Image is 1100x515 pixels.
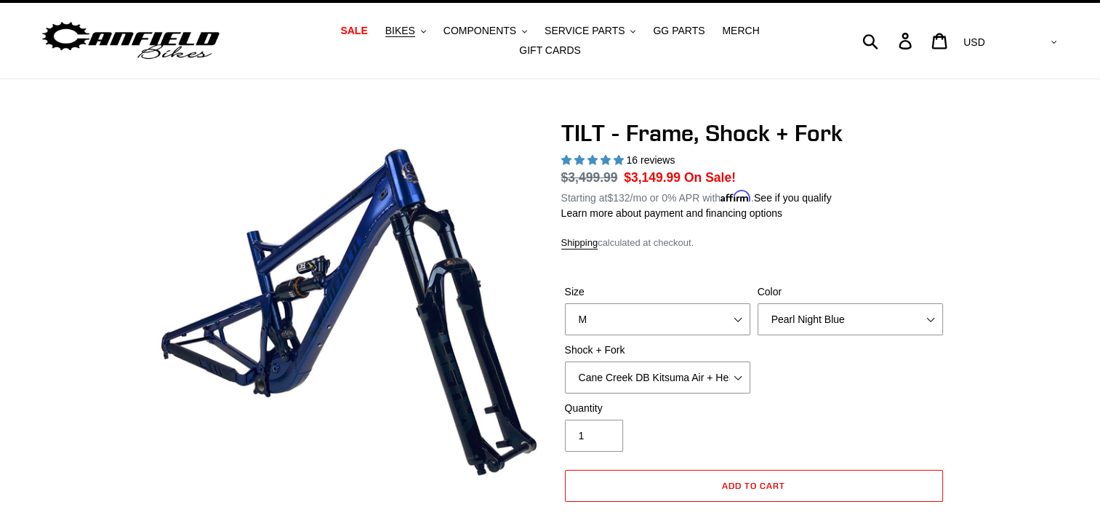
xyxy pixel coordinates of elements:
[565,401,750,416] label: Quantity
[443,25,516,37] span: COMPONENTS
[646,21,712,41] a: GG PARTS
[333,21,374,41] a: SALE
[624,170,681,185] span: $3,149.99
[561,236,947,250] div: calculated at checkout.
[512,41,588,60] a: GIFT CARDS
[40,18,222,64] img: Canfield Bikes
[537,21,643,41] button: SERVICE PARTS
[561,154,627,166] span: 5.00 stars
[565,284,750,300] label: Size
[754,192,832,204] a: See if you qualify - Learn more about Affirm Financing (opens in modal)
[436,21,534,41] button: COMPONENTS
[385,25,415,37] span: BIKES
[720,190,751,202] span: Affirm
[545,25,625,37] span: SERVICE PARTS
[758,284,943,300] label: Color
[561,170,618,185] s: $3,499.99
[870,25,907,57] input: Search
[561,187,832,206] p: Starting at /mo or 0% APR with .
[653,25,704,37] span: GG PARTS
[626,154,675,166] span: 16 reviews
[607,192,630,204] span: $132
[561,207,782,219] a: Learn more about payment and financing options
[722,480,785,491] span: Add to cart
[561,119,947,147] h1: TILT - Frame, Shock + Fork
[722,25,759,37] span: MERCH
[684,168,736,187] span: On Sale!
[565,470,943,502] button: Add to cart
[340,25,367,37] span: SALE
[565,343,750,358] label: Shock + Fork
[561,237,598,249] a: Shipping
[715,21,766,41] a: MERCH
[519,44,581,57] span: GIFT CARDS
[378,21,433,41] button: BIKES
